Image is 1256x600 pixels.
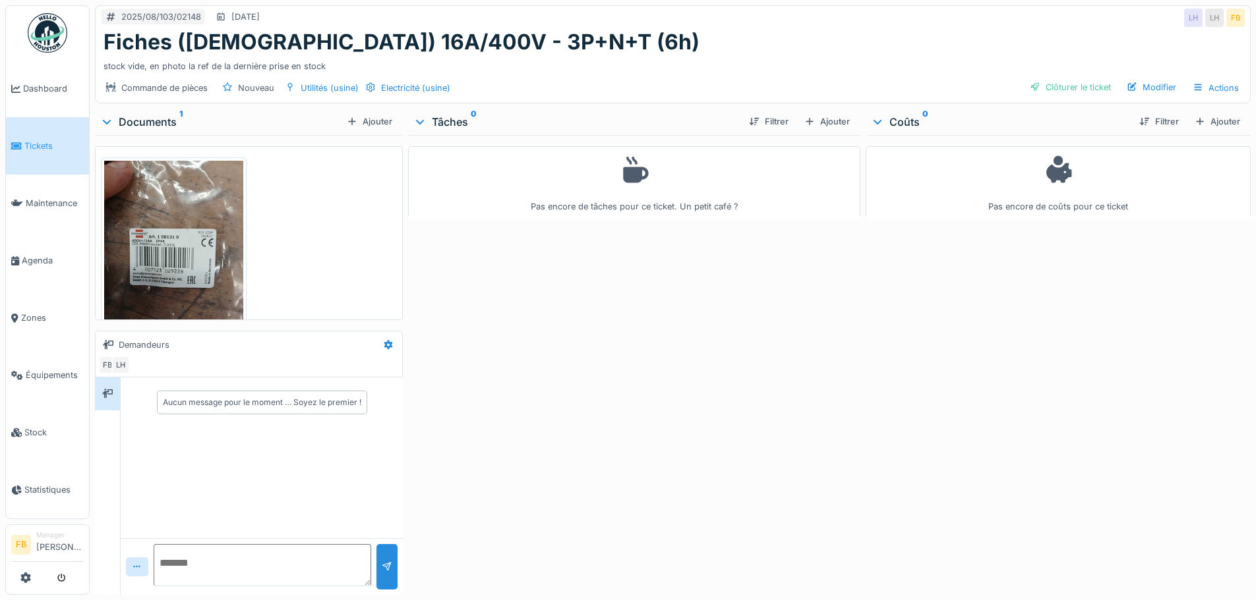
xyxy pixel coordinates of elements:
div: [DATE] [231,11,260,23]
div: LH [111,356,130,374]
div: Clôturer le ticket [1025,78,1116,96]
div: Documents [100,114,342,130]
a: Zones [6,289,89,346]
span: Agenda [22,254,84,267]
span: Zones [21,312,84,324]
div: Ajouter [342,113,398,130]
div: Ajouter [799,113,855,130]
span: Équipements [26,369,84,381]
span: Stock [24,426,84,439]
sup: 1 [179,114,183,130]
div: Utilités (usine) [301,82,359,94]
a: Stock [6,404,89,461]
span: Maintenance [26,197,84,209]
div: Aucun message pour le moment … Soyez le premier ! [163,396,361,408]
div: FB [1226,9,1245,27]
div: Pas encore de coûts pour ce ticket [874,152,1242,213]
a: Statistiques [6,461,89,518]
div: LH [1205,9,1224,27]
a: FB Manager[PERSON_NAME] [11,530,84,562]
li: [PERSON_NAME] [36,530,84,559]
a: Tickets [6,117,89,175]
div: Modifier [1121,78,1181,96]
img: 5sn590hulafiusypy1ek1zg4vs3h [104,161,243,346]
div: Demandeurs [119,339,169,351]
span: Tickets [24,140,84,152]
span: Statistiques [24,483,84,496]
div: Nouveau [238,82,274,94]
li: FB [11,535,31,555]
a: Dashboard [6,60,89,117]
sup: 0 [922,114,928,130]
div: Filtrer [1134,113,1184,130]
div: Tâches [413,114,738,130]
div: Ajouter [1189,113,1245,130]
div: Coûts [871,114,1129,130]
a: Maintenance [6,175,89,232]
div: LH [1184,9,1203,27]
div: Manager [36,530,84,540]
div: Electricité (usine) [381,82,450,94]
div: 2025/08/103/02148 [121,11,201,23]
span: Dashboard [23,82,84,95]
div: Actions [1187,78,1245,97]
h1: Fiches ([DEMOGRAPHIC_DATA]) 16A/400V - 3P+N+T (6h) [104,30,700,55]
sup: 0 [471,114,477,130]
div: FB [98,356,117,374]
a: Équipements [6,346,89,404]
a: Agenda [6,232,89,289]
div: Pas encore de tâches pour ce ticket. Un petit café ? [417,152,851,213]
div: Filtrer [744,113,794,130]
div: stock vide, en photo la ref de la dernière prise en stock [104,55,1242,72]
img: Badge_color-CXgf-gQk.svg [28,13,67,53]
div: Commande de pièces [121,82,208,94]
